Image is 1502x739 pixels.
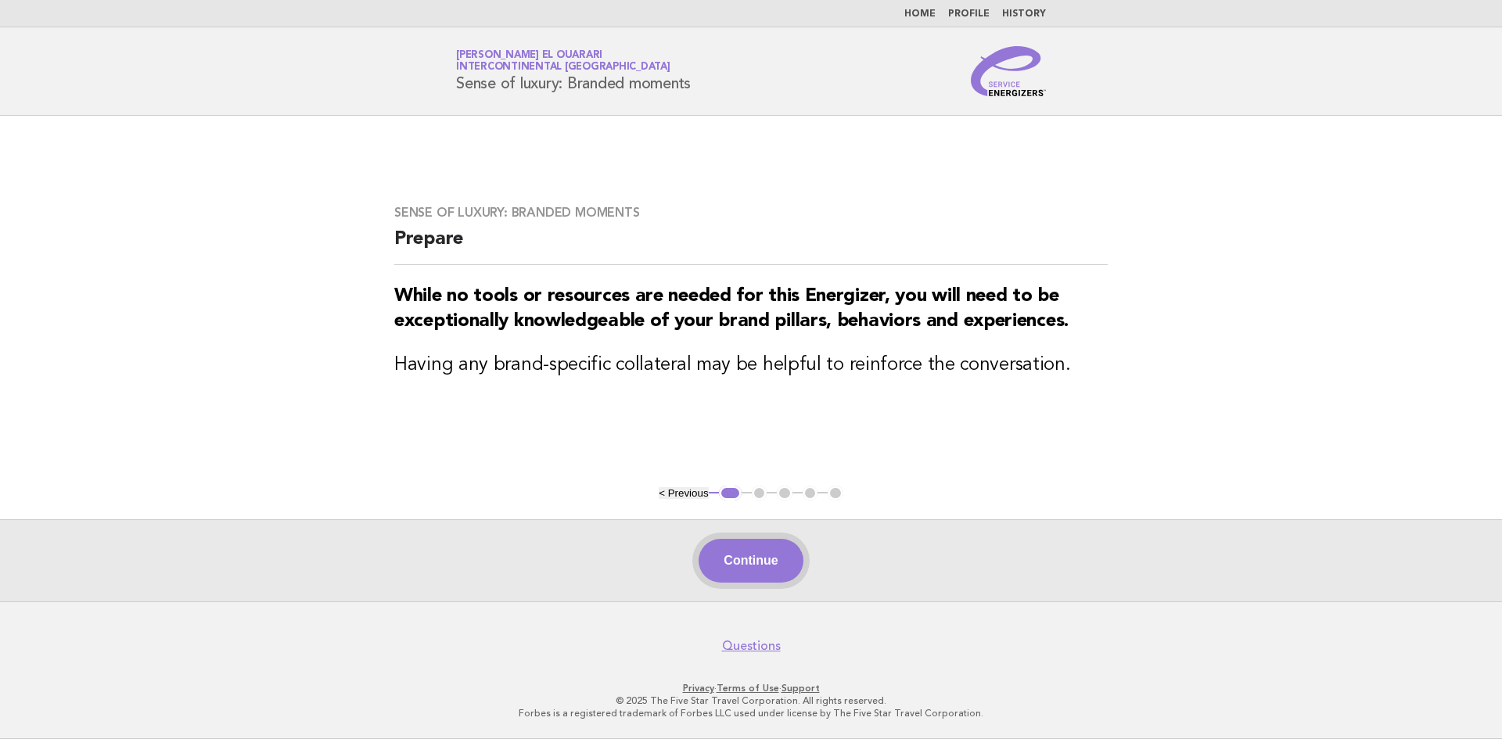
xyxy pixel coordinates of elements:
h3: Having any brand-specific collateral may be helpful to reinforce the conversation. [394,353,1108,378]
a: Privacy [683,683,714,694]
h2: Prepare [394,227,1108,265]
a: Support [782,683,820,694]
a: Home [904,9,936,19]
button: Continue [699,539,803,583]
h3: Sense of luxury: Branded moments [394,205,1108,221]
a: Questions [722,638,781,654]
img: Service Energizers [971,46,1046,96]
button: 1 [719,486,742,501]
strong: While no tools or resources are needed for this Energizer, you will need to be exceptionally know... [394,287,1069,331]
span: InterContinental [GEOGRAPHIC_DATA] [456,63,670,73]
a: History [1002,9,1046,19]
p: Forbes is a registered trademark of Forbes LLC used under license by The Five Star Travel Corpora... [272,707,1230,719]
a: Profile [948,9,990,19]
p: · · [272,682,1230,694]
p: © 2025 The Five Star Travel Corporation. All rights reserved. [272,694,1230,707]
a: [PERSON_NAME] El OuarariInterContinental [GEOGRAPHIC_DATA] [456,50,670,72]
a: Terms of Use [717,683,779,694]
h1: Sense of luxury: Branded moments [456,51,691,91]
button: < Previous [659,487,708,499]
